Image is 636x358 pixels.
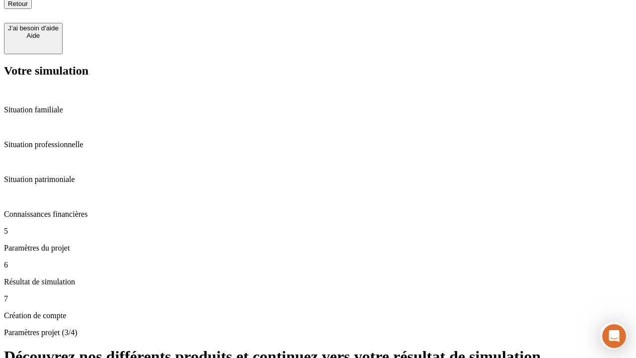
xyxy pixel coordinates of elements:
[4,294,632,303] p: 7
[4,210,632,219] p: Connaissances financières
[4,277,632,286] p: Résultat de simulation
[4,105,632,114] p: Situation familiale
[4,140,632,149] p: Situation professionnelle
[8,24,59,32] div: J’ai besoin d'aide
[4,261,632,269] p: 6
[602,324,626,348] iframe: Intercom live chat
[600,322,628,350] iframe: Intercom live chat discovery launcher
[4,244,632,253] p: Paramètres du projet
[4,23,63,54] button: J’ai besoin d'aideAide
[4,311,632,320] p: Création de compte
[4,175,632,184] p: Situation patrimoniale
[4,64,632,78] h2: Votre simulation
[4,328,632,337] p: Paramètres projet (3/4)
[8,32,59,39] div: Aide
[4,227,632,236] p: 5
